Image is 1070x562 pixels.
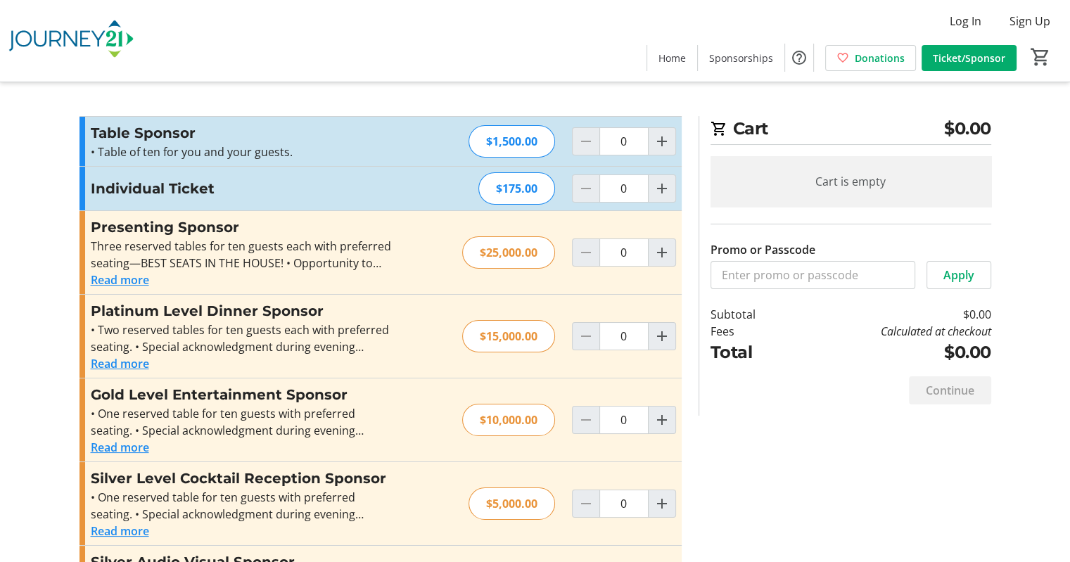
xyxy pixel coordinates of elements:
a: Ticket/Sponsor [922,45,1017,71]
button: Increment by one [649,490,675,517]
div: $10,000.00 [462,404,555,436]
div: $175.00 [478,172,555,205]
button: Read more [91,272,149,288]
button: Increment by one [649,323,675,350]
h3: Gold Level Entertainment Sponsor [91,384,398,405]
a: Sponsorships [698,45,784,71]
span: Apply [943,267,974,283]
div: $15,000.00 [462,320,555,352]
h3: Silver Level Cocktail Reception Sponsor [91,468,398,489]
label: Promo or Passcode [711,241,815,258]
input: Table Sponsor Quantity [599,127,649,155]
h3: Table Sponsor [91,122,398,143]
span: Ticket/Sponsor [933,51,1005,65]
button: Increment by one [649,128,675,155]
td: $0.00 [791,340,991,365]
td: Total [711,340,792,365]
div: $5,000.00 [469,487,555,520]
button: Sign Up [998,10,1062,32]
button: Read more [91,355,149,372]
a: Home [647,45,697,71]
input: Enter promo or passcode [711,261,915,289]
h3: Platinum Level Dinner Sponsor [91,300,398,321]
input: Presenting Sponsor Quantity [599,238,649,267]
input: Individual Ticket Quantity [599,174,649,203]
td: Subtotal [711,306,792,323]
a: Donations [825,45,916,71]
button: Apply [926,261,991,289]
span: Home [658,51,686,65]
span: $0.00 [944,116,991,141]
button: Read more [91,439,149,456]
div: • One reserved table for ten guests with preferred seating. • Special acknowledgment during eveni... [91,405,398,439]
span: Sponsorships [709,51,773,65]
button: Increment by one [649,407,675,433]
button: Read more [91,523,149,539]
div: Three reserved tables for ten guests each with preferred seating—BEST SEATS IN THE HOUSE! • Oppor... [91,238,398,272]
button: Help [785,44,813,72]
div: Cart is empty [711,156,991,207]
td: Fees [711,323,792,340]
h3: Individual Ticket [91,178,398,199]
div: $1,500.00 [469,125,555,158]
div: • Two reserved tables for ten guests each with preferred seating. • Special acknowledgment during... [91,321,398,355]
img: Journey21's Logo [8,6,134,76]
td: Calculated at checkout [791,323,991,340]
td: $0.00 [791,306,991,323]
h3: Presenting Sponsor [91,217,398,238]
button: Cart [1028,44,1053,70]
input: Platinum Level Dinner Sponsor Quantity [599,322,649,350]
span: Sign Up [1010,13,1050,30]
button: Log In [938,10,993,32]
input: Gold Level Entertainment Sponsor Quantity [599,406,649,434]
div: • One reserved table for ten guests with preferred seating. • Special acknowledgment during eveni... [91,489,398,523]
div: $25,000.00 [462,236,555,269]
button: Increment by one [649,175,675,202]
span: Donations [855,51,905,65]
p: • Table of ten for you and your guests. [91,143,398,160]
input: Silver Level Cocktail Reception Sponsor Quantity [599,490,649,518]
button: Increment by one [649,239,675,266]
h2: Cart [711,116,991,145]
span: Log In [950,13,981,30]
